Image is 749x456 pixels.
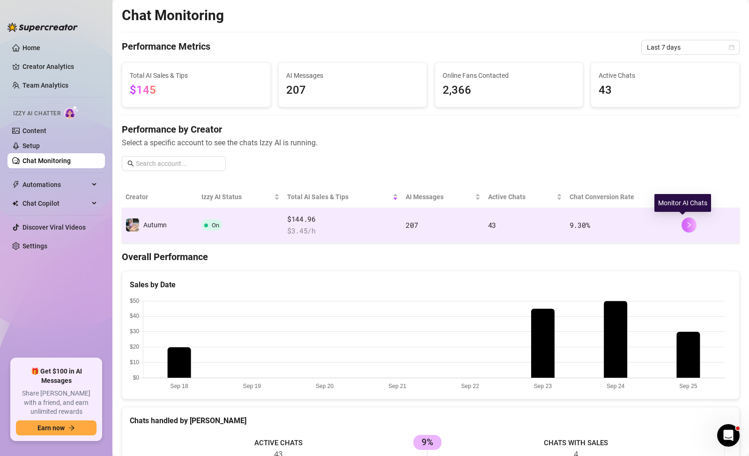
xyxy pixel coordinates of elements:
a: Home [22,44,40,52]
img: AI Chatter [64,105,79,119]
span: AI Messages [286,70,419,81]
span: Automations [22,177,89,192]
h4: Overall Performance [122,250,740,263]
span: 9.30 % [570,220,590,230]
img: Autumn [126,218,139,232]
span: $ 3.45 /h [287,225,398,237]
th: Creator [122,186,198,208]
a: Content [22,127,46,135]
img: Chat Copilot [12,200,18,207]
img: logo-BBDzfeDw.svg [7,22,78,32]
span: Izzy AI Status [201,192,272,202]
span: $144.96 [287,214,398,225]
a: Creator Analytics [22,59,97,74]
span: 43 [488,220,496,230]
span: On [212,222,219,229]
div: Sales by Date [130,279,732,291]
span: Active Chats [599,70,732,81]
span: $145 [130,83,156,97]
input: Search account... [136,158,220,169]
span: arrow-right [68,425,75,431]
span: Online Fans Contacted [443,70,576,81]
button: Earn nowarrow-right [16,420,96,435]
span: Last 7 days [647,40,734,54]
th: Izzy AI Status [198,186,283,208]
span: Share [PERSON_NAME] with a friend, and earn unlimited rewards [16,389,96,417]
th: Chat Conversion Rate [566,186,678,208]
a: Team Analytics [22,82,68,89]
h4: Performance by Creator [122,123,740,136]
span: 207 [286,82,419,99]
a: Setup [22,142,40,150]
h2: Chat Monitoring [122,7,224,24]
span: 43 [599,82,732,99]
span: AI Messages [406,192,473,202]
span: Active Chats [488,192,555,202]
a: Chat Monitoring [22,157,71,164]
span: 🎁 Get $100 in AI Messages [16,367,96,385]
button: right [682,217,697,232]
span: Select a specific account to see the chats Izzy AI is running. [122,137,740,149]
span: calendar [729,45,734,50]
th: Active Chats [484,186,566,208]
span: Total AI Sales & Tips [287,192,391,202]
a: Settings [22,242,47,250]
span: Izzy AI Chatter [13,109,60,118]
span: 2,366 [443,82,576,99]
span: right [686,222,692,228]
span: Autumn [143,221,167,229]
span: thunderbolt [12,181,20,188]
span: 207 [406,220,418,230]
span: search [127,160,134,167]
div: Monitor AI Chats [654,194,711,212]
span: Chat Copilot [22,196,89,211]
span: Earn now [37,424,65,432]
h4: Performance Metrics [122,40,210,55]
a: Discover Viral Videos [22,224,86,231]
span: Total AI Sales & Tips [130,70,263,81]
th: AI Messages [402,186,484,208]
div: Chats handled by [PERSON_NAME] [130,415,732,426]
th: Total AI Sales & Tips [283,186,402,208]
iframe: Intercom live chat [717,424,740,447]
